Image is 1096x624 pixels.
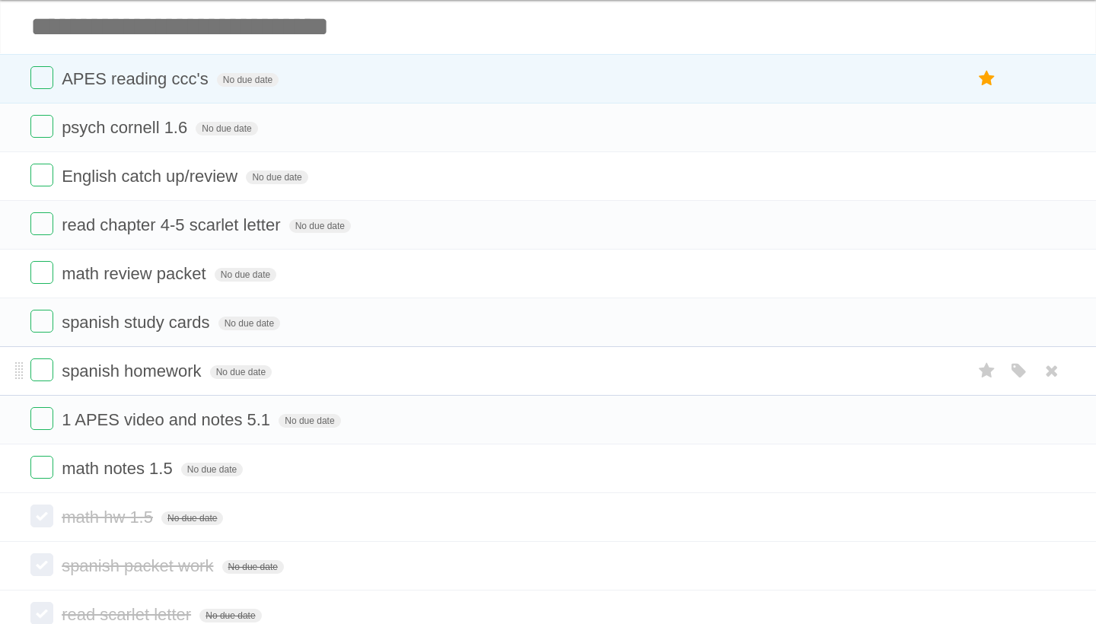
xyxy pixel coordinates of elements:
label: Done [30,553,53,576]
span: No due date [289,219,351,233]
label: Done [30,66,53,89]
span: No due date [196,122,257,135]
span: math notes 1.5 [62,459,177,478]
span: No due date [161,511,223,525]
span: psych cornell 1.6 [62,118,191,137]
label: Done [30,505,53,527]
span: APES reading ccc's [62,69,212,88]
span: read scarlet letter [62,605,195,624]
label: Star task [973,66,1002,91]
span: No due date [215,268,276,282]
label: Done [30,456,53,479]
span: No due date [210,365,272,379]
label: Done [30,407,53,430]
span: No due date [279,414,340,428]
span: spanish packet work [62,556,217,575]
span: spanish homework [62,361,205,380]
span: spanish study cards [62,313,213,332]
span: English catch up/review [62,167,241,186]
span: 1 APES video and notes 5.1 [62,410,274,429]
label: Done [30,310,53,333]
label: Done [30,212,53,235]
span: No due date [217,73,279,87]
span: math review packet [62,264,210,283]
label: Star task [973,358,1002,384]
span: read chapter 4-5 scarlet letter [62,215,284,234]
label: Done [30,115,53,138]
label: Done [30,261,53,284]
span: No due date [181,463,243,476]
span: No due date [218,317,280,330]
span: No due date [199,609,261,622]
label: Done [30,358,53,381]
label: Done [30,164,53,186]
span: math hw 1.5 [62,508,157,527]
span: No due date [222,560,284,574]
span: No due date [246,170,307,184]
